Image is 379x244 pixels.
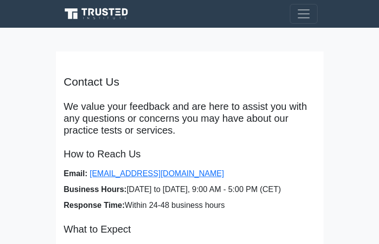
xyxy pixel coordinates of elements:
li: Within 24-48 business hours [64,199,316,211]
li: [DATE] to [DATE], 9:00 AM - 5:00 PM (CET) [64,184,316,195]
strong: Business Hours: [64,185,127,194]
p: We value your feedback and are here to assist you with any questions or concerns you may have abo... [64,100,316,136]
a: [EMAIL_ADDRESS][DOMAIN_NAME] [90,169,224,178]
strong: Response Time: [64,201,125,209]
h5: How to Reach Us [64,148,316,160]
h4: Contact Us [64,75,316,89]
button: Toggle navigation [290,4,318,24]
strong: Email: [64,169,88,178]
h5: What to Expect [64,223,316,235]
